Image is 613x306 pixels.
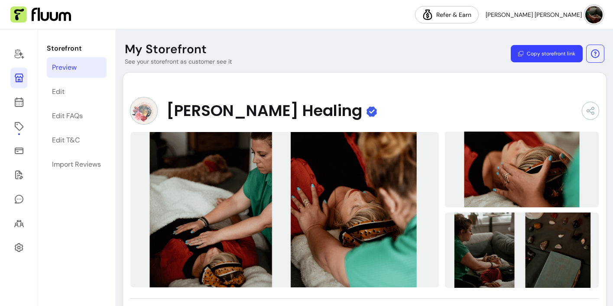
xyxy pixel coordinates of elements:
[166,102,362,119] span: [PERSON_NAME] Healing
[444,131,599,209] img: image-1
[10,68,27,88] a: Storefront
[47,130,107,151] a: Edit T&C
[130,97,158,125] img: Provider image
[125,57,232,66] p: See your storefront as customer see it
[52,87,65,97] div: Edit
[10,6,71,23] img: Fluum Logo
[10,189,27,209] a: My Messages
[415,6,479,23] a: Refer & Earn
[47,106,107,126] a: Edit FAQs
[585,6,603,23] img: avatar
[52,62,77,73] div: Preview
[10,213,27,234] a: Clients
[52,111,83,121] div: Edit FAQs
[52,135,80,145] div: Edit T&C
[444,211,599,289] img: image-2
[486,10,582,19] span: [PERSON_NAME] [PERSON_NAME]
[47,154,107,175] a: Import Reviews
[10,140,27,161] a: Sales
[10,164,27,185] a: Forms
[130,132,439,288] img: image-0
[47,43,107,54] p: Storefront
[52,159,101,170] div: Import Reviews
[125,42,207,57] p: My Storefront
[47,57,107,78] a: Preview
[10,92,27,113] a: Calendar
[486,6,603,23] button: avatar[PERSON_NAME] [PERSON_NAME]
[10,116,27,137] a: Offerings
[10,43,27,64] a: Home
[10,237,27,258] a: Settings
[47,81,107,102] a: Edit
[511,45,583,62] button: Copy storefront link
